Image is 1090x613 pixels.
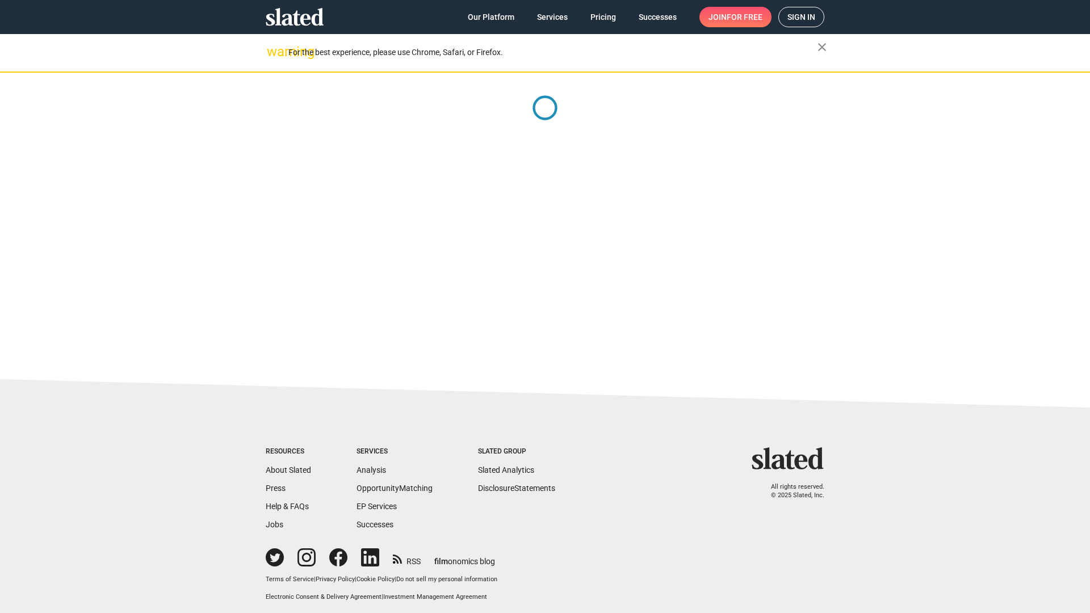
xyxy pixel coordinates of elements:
[266,576,314,583] a: Terms of Service
[630,7,686,27] a: Successes
[528,7,577,27] a: Services
[590,7,616,27] span: Pricing
[787,7,815,27] span: Sign in
[393,549,421,567] a: RSS
[267,45,280,58] mat-icon: warning
[478,484,555,493] a: DisclosureStatements
[316,576,355,583] a: Privacy Policy
[266,447,311,456] div: Resources
[266,502,309,511] a: Help & FAQs
[815,40,829,54] mat-icon: close
[266,465,311,475] a: About Slated
[395,576,396,583] span: |
[478,465,534,475] a: Slated Analytics
[639,7,677,27] span: Successes
[383,593,487,601] a: Investment Management Agreement
[727,7,762,27] span: for free
[357,484,433,493] a: OpportunityMatching
[357,576,395,583] a: Cookie Policy
[468,7,514,27] span: Our Platform
[288,45,817,60] div: For the best experience, please use Chrome, Safari, or Firefox.
[778,7,824,27] a: Sign in
[478,447,555,456] div: Slated Group
[355,576,357,583] span: |
[699,7,772,27] a: Joinfor free
[381,593,383,601] span: |
[357,502,397,511] a: EP Services
[396,576,497,584] button: Do not sell my personal information
[708,7,762,27] span: Join
[459,7,523,27] a: Our Platform
[434,547,495,567] a: filmonomics blog
[266,484,286,493] a: Press
[357,447,433,456] div: Services
[266,520,283,529] a: Jobs
[434,557,448,566] span: film
[357,465,386,475] a: Analysis
[759,483,824,499] p: All rights reserved. © 2025 Slated, Inc.
[357,520,393,529] a: Successes
[266,593,381,601] a: Electronic Consent & Delivery Agreement
[537,7,568,27] span: Services
[581,7,625,27] a: Pricing
[314,576,316,583] span: |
